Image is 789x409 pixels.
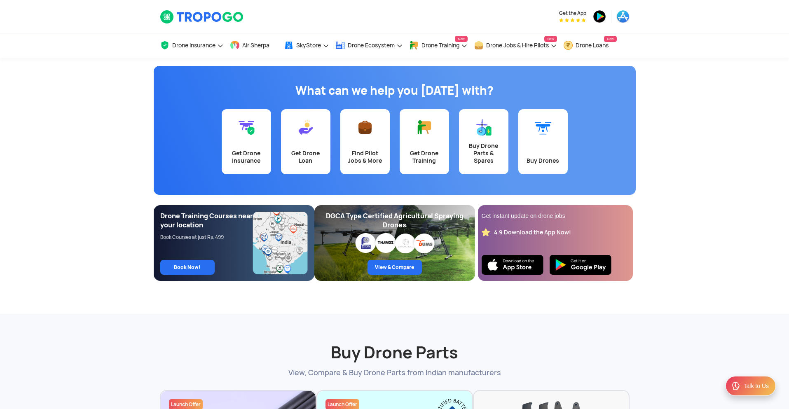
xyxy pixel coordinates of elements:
a: Buy Drones [518,109,568,174]
img: playstore [593,10,606,23]
a: View & Compare [368,260,422,275]
img: appstore [616,10,630,23]
span: Drone Ecosystem [348,42,395,49]
div: Get instant update on drone jobs [482,212,629,220]
span: Drone Loans [576,42,609,49]
span: Drone Training [421,42,459,49]
img: Get Drone Loan [297,119,314,136]
img: Find Pilot Jobs & More [357,119,373,136]
span: Launch Offer [171,401,201,408]
h2: Buy Drone Parts [160,322,630,363]
img: App Raking [559,18,586,22]
div: 4.9 Download the App Now! [494,229,571,236]
div: DGCA Type Certified Agricultural Spraying Drones [321,212,468,230]
a: Get Drone Insurance [222,109,271,174]
img: Get Drone Insurance [238,119,255,136]
div: Book Courses at just Rs. 499 [160,234,253,241]
img: Get Drone Training [416,119,433,136]
img: Playstore [550,255,611,275]
span: New [604,36,616,42]
span: New [544,36,557,42]
a: Air Sherpa [230,33,278,58]
img: Buy Drones [535,119,551,136]
span: Drone Insurance [172,42,215,49]
img: Buy Drone Parts & Spares [475,119,492,136]
div: Find Pilot Jobs & More [345,150,385,164]
a: Drone Jobs & Hire PilotsNew [474,33,557,58]
img: ic_Support.svg [731,381,741,391]
img: star_rating [482,228,490,236]
a: Drone Ecosystem [335,33,403,58]
span: Air Sherpa [242,42,269,49]
span: Get the App [559,10,586,16]
a: Get Drone Training [400,109,449,174]
p: View, Compare & Buy Drone Parts from Indian manufacturers [160,367,630,378]
div: Drone Training Courses near your location [160,212,253,230]
img: Ios [482,255,543,275]
span: Drone Jobs & Hire Pilots [486,42,549,49]
div: Buy Drone Parts & Spares [464,142,503,164]
div: Get Drone Loan [286,150,325,164]
img: TropoGo Logo [160,10,244,24]
a: Drone LoansNew [563,33,617,58]
span: New [455,36,467,42]
span: SkyStore [296,42,321,49]
a: Find Pilot Jobs & More [340,109,390,174]
a: Buy Drone Parts & Spares [459,109,508,174]
a: SkyStore [284,33,329,58]
span: Launch Offer [328,401,357,408]
div: Get Drone Training [405,150,444,164]
a: Drone TrainingNew [409,33,468,58]
div: Get Drone Insurance [227,150,266,164]
a: Get Drone Loan [281,109,330,174]
a: Drone Insurance [160,33,224,58]
div: Talk to Us [744,382,769,390]
h1: What can we help you [DATE] with? [160,82,630,99]
div: Buy Drones [523,157,563,164]
a: Book Now! [160,260,215,275]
